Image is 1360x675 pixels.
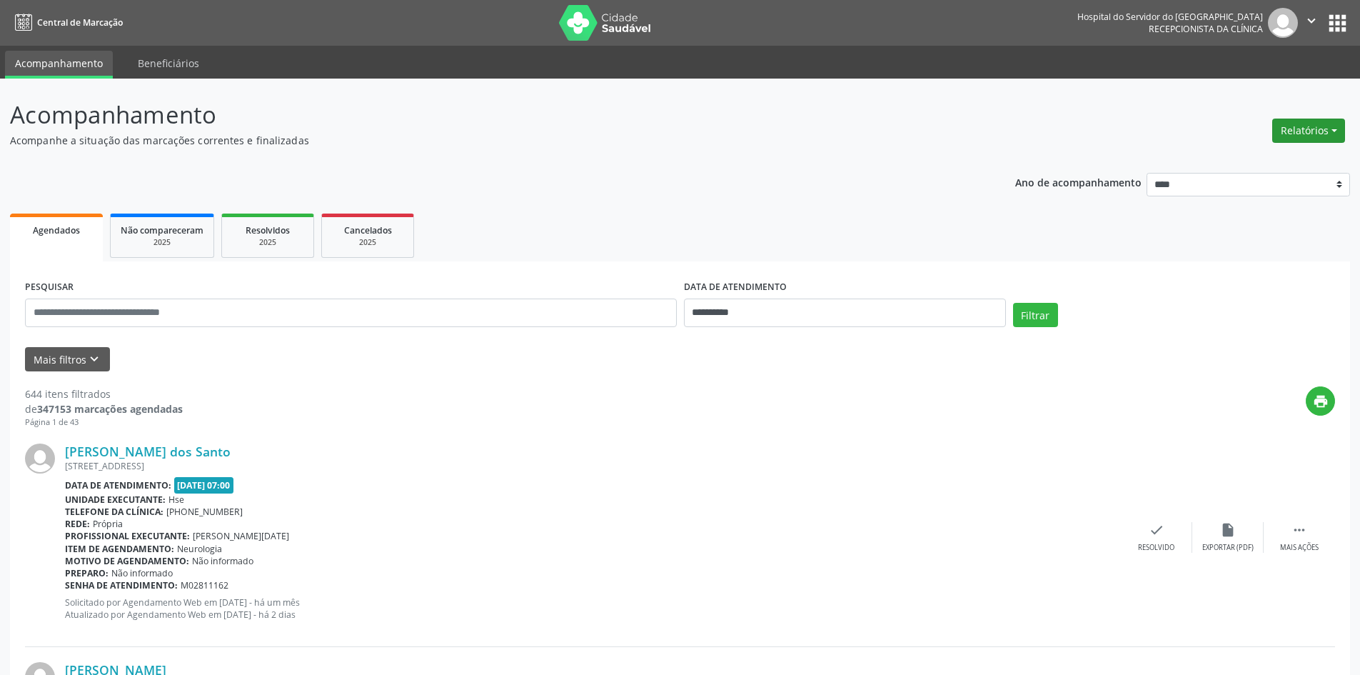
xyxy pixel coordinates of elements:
div: Resolvido [1138,543,1174,553]
span: [PHONE_NUMBER] [166,506,243,518]
div: Mais ações [1280,543,1319,553]
a: Acompanhamento [5,51,113,79]
p: Acompanhe a situação das marcações correntes e finalizadas [10,133,948,148]
div: 2025 [121,237,203,248]
b: Senha de atendimento: [65,579,178,591]
div: Página 1 de 43 [25,416,183,429]
span: Não informado [111,567,173,579]
div: 2025 [332,237,403,248]
span: Central de Marcação [37,16,123,29]
b: Rede: [65,518,90,530]
b: Data de atendimento: [65,479,171,491]
div: de [25,401,183,416]
strong: 347153 marcações agendadas [37,402,183,416]
a: Central de Marcação [10,11,123,34]
a: [PERSON_NAME] dos Santo [65,444,231,459]
button:  [1298,8,1325,38]
b: Preparo: [65,567,109,579]
span: Neurologia [177,543,222,555]
i: check [1149,522,1164,538]
img: img [25,444,55,474]
a: Beneficiários [128,51,209,76]
span: [DATE] 07:00 [174,477,234,494]
span: Hse [168,494,184,506]
b: Motivo de agendamento: [65,555,189,567]
b: Item de agendamento: [65,543,174,555]
p: Ano de acompanhamento [1015,173,1142,191]
div: Hospital do Servidor do [GEOGRAPHIC_DATA] [1077,11,1263,23]
b: Telefone da clínica: [65,506,163,518]
span: M02811162 [181,579,228,591]
div: 644 itens filtrados [25,386,183,401]
span: Própria [93,518,123,530]
label: PESQUISAR [25,276,74,299]
i: insert_drive_file [1220,522,1236,538]
b: Unidade executante: [65,494,166,506]
label: DATA DE ATENDIMENTO [684,276,787,299]
i: print [1313,394,1329,409]
span: Não informado [192,555,253,567]
span: Cancelados [344,224,392,236]
i:  [1291,522,1307,538]
button: apps [1325,11,1350,36]
img: img [1268,8,1298,38]
i: keyboard_arrow_down [86,351,102,367]
div: 2025 [232,237,303,248]
span: Resolvidos [246,224,290,236]
p: Solicitado por Agendamento Web em [DATE] - há um mês Atualizado por Agendamento Web em [DATE] - h... [65,596,1121,621]
span: Agendados [33,224,80,236]
button: print [1306,386,1335,416]
span: Recepcionista da clínica [1149,23,1263,35]
div: Exportar (PDF) [1202,543,1254,553]
span: Não compareceram [121,224,203,236]
div: [STREET_ADDRESS] [65,460,1121,472]
span: [PERSON_NAME][DATE] [193,530,289,542]
b: Profissional executante: [65,530,190,542]
i:  [1304,13,1319,29]
button: Relatórios [1272,119,1345,143]
button: Mais filtroskeyboard_arrow_down [25,347,110,372]
p: Acompanhamento [10,97,948,133]
button: Filtrar [1013,303,1058,327]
